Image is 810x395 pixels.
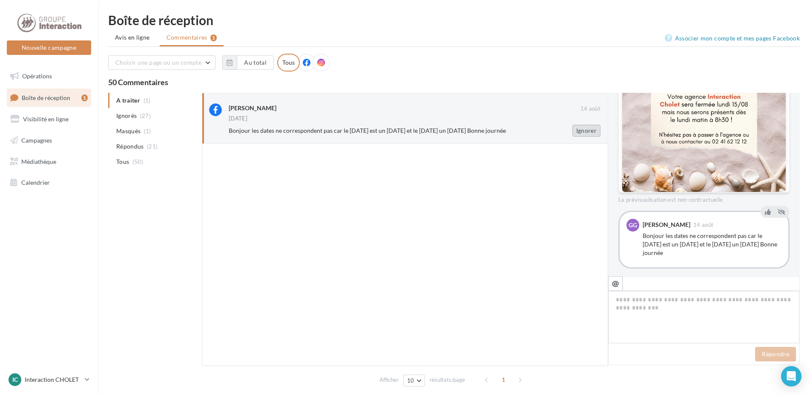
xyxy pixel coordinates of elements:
[144,128,151,135] span: (1)
[116,112,137,120] span: Ignorés
[229,104,276,112] div: [PERSON_NAME]
[608,276,623,291] button: @
[5,89,93,107] a: Boîte de réception1
[25,375,81,384] p: Interaction CHOLET
[229,116,247,121] div: [DATE]
[755,347,796,361] button: Répondre
[115,59,201,66] span: Choisir une page ou un compte
[5,132,93,149] a: Campagnes
[781,366,801,386] div: Open Intercom Messenger
[12,375,18,384] span: IC
[618,193,790,204] div: La prévisualisation est non-contractuelle
[115,33,150,42] span: Avis en ligne
[693,222,713,228] span: 14 août
[5,174,93,192] a: Calendrier
[21,137,52,144] span: Campagnes
[21,157,56,165] span: Médiathèque
[5,153,93,171] a: Médiathèque
[21,179,50,186] span: Calendrier
[147,143,158,150] span: (21)
[22,72,52,80] span: Opérations
[665,33,800,43] a: Associer mon compte et mes pages Facebook
[277,54,300,72] div: Tous
[237,55,274,70] button: Au total
[229,127,506,134] span: Bonjour les dates ne correspondent pas car le [DATE] est un [DATE] et le [DATE] un [DATE] Bonne j...
[116,127,141,135] span: Masqués
[572,125,600,137] button: Ignorer
[5,67,93,85] a: Opérations
[407,377,414,384] span: 10
[22,94,70,101] span: Boîte de réception
[430,376,465,384] span: résultats/page
[643,232,781,257] div: Bonjour les dates ne correspondent pas car le [DATE] est un [DATE] et le [DATE] un [DATE] Bonne j...
[497,373,510,386] span: 1
[7,40,91,55] button: Nouvelle campagne
[643,222,690,228] div: [PERSON_NAME]
[7,372,91,388] a: IC Interaction CHOLET
[580,105,600,113] span: 14 août
[108,55,215,70] button: Choisir une page ou un compte
[81,94,88,101] div: 1
[222,55,274,70] button: Au total
[403,375,425,386] button: 10
[629,221,637,229] span: GG
[140,112,151,119] span: (27)
[5,110,93,128] a: Visibilité en ligne
[379,376,399,384] span: Afficher
[108,14,800,26] div: Boîte de réception
[108,78,800,86] div: 50 Commentaires
[116,142,144,151] span: Répondus
[132,158,143,165] span: (50)
[116,157,129,166] span: Tous
[23,115,69,123] span: Visibilité en ligne
[612,279,619,287] i: @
